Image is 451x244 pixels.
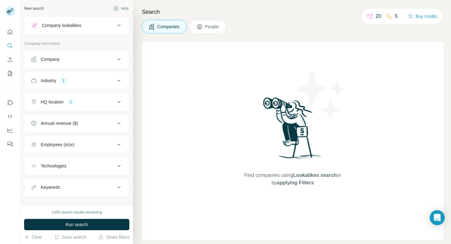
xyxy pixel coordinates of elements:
[60,78,67,83] div: 1
[41,163,66,169] div: Technologies
[24,52,129,67] button: Company
[41,141,74,148] div: Employees (size)
[277,180,314,185] span: applying Filters
[24,158,129,173] button: Technologies
[24,219,129,230] button: Run search
[5,138,15,150] button: Feedback
[41,56,60,62] div: Company
[24,73,129,88] button: Industry1
[67,99,75,105] div: 1
[109,4,133,13] button: Hide
[24,94,129,109] button: HQ location1
[24,180,129,195] button: Keywords
[65,221,88,228] span: Run search
[293,172,337,178] span: Lookalikes search
[5,54,15,65] button: Enrich CSV
[24,116,129,131] button: Annual revenue ($)
[408,12,437,21] button: Buy credits
[157,24,180,30] span: Companies
[242,172,343,187] span: Find companies using or by
[41,184,60,190] div: Keywords
[24,234,42,240] button: Clear
[24,6,44,11] div: New search
[5,26,15,38] button: Quick start
[5,68,15,79] button: My lists
[41,99,64,105] div: HQ location
[260,96,325,166] img: Surfe Illustration - Woman searching with binoculars
[24,137,129,152] button: Employees (size)
[98,234,129,240] button: Share filters
[293,67,349,124] img: Surfe Illustration - Stars
[142,8,443,16] h4: Search
[54,234,86,240] button: Save search
[24,41,129,46] p: Company information
[24,18,129,33] button: Company lookalikes
[205,24,220,30] span: People
[5,111,15,122] button: Use Surfe API
[5,40,15,51] button: Search
[52,210,102,215] div: 1450 search results remaining
[376,13,381,20] p: 20
[430,210,445,225] div: Open Intercom Messenger
[395,13,398,20] p: 5
[5,97,15,108] button: Use Surfe on LinkedIn
[41,77,56,84] div: Industry
[5,125,15,136] button: Dashboard
[41,120,78,126] div: Annual revenue ($)
[42,22,81,29] div: Company lookalikes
